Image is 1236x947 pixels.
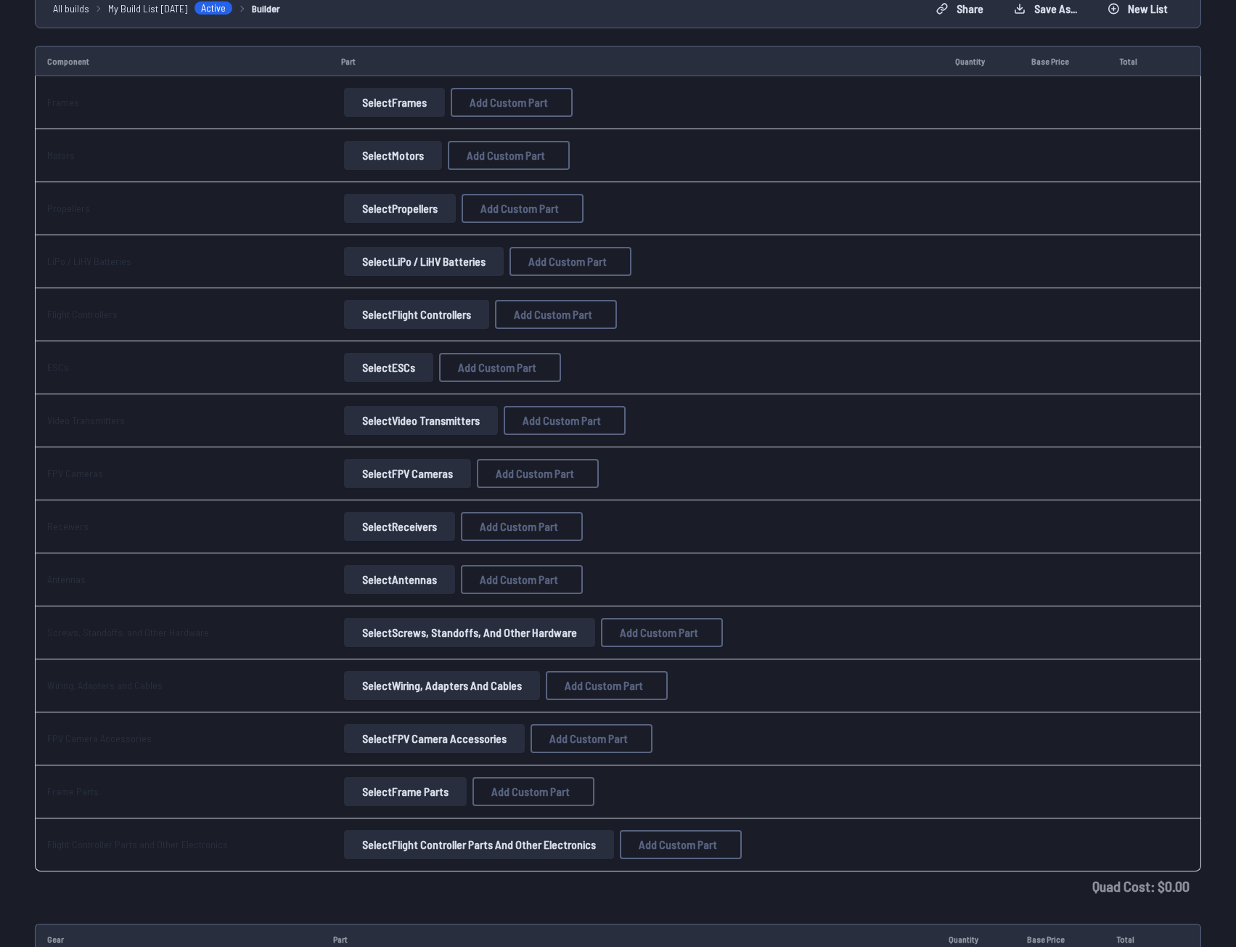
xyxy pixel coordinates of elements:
span: Active [194,1,233,15]
a: Video Transmitters [47,414,125,426]
a: All builds [53,1,89,16]
a: FPV Cameras [47,467,103,479]
button: SelectLiPo / LiHV Batteries [344,247,504,276]
button: SelectWiring, Adapters and Cables [344,671,540,700]
span: Add Custom Part [458,362,536,373]
a: Frames [47,96,79,108]
button: SelectESCs [344,353,433,382]
button: SelectAntennas [344,565,455,594]
button: Add Custom Part [620,830,742,859]
a: FPV Camera Accessories [47,732,152,744]
button: SelectFPV Camera Accessories [344,724,525,753]
button: Add Custom Part [495,300,617,329]
a: SelectFrame Parts [341,777,470,806]
button: Add Custom Part [461,565,583,594]
td: Base Price [1020,46,1108,76]
a: SelectWiring, Adapters and Cables [341,671,543,700]
a: SelectLiPo / LiHV Batteries [341,247,507,276]
a: SelectReceivers [341,512,458,541]
button: SelectFPV Cameras [344,459,471,488]
td: Part [330,46,944,76]
span: Add Custom Part [491,786,570,797]
a: SelectFlight Controller Parts and Other Electronics [341,830,617,859]
button: Add Custom Part [472,777,594,806]
span: Add Custom Part [528,256,607,267]
a: Wiring, Adapters and Cables [47,679,163,691]
span: Add Custom Part [480,574,558,585]
a: Antennas [47,573,86,585]
a: Propellers [47,202,90,214]
a: ESCs [47,361,69,373]
span: Add Custom Part [467,150,545,161]
a: SelectFPV Cameras [341,459,474,488]
button: Add Custom Part [504,406,626,435]
td: Quantity [944,46,1020,76]
button: Add Custom Part [448,141,570,170]
a: Flight Controllers [47,308,118,320]
span: Add Custom Part [620,627,698,638]
button: SelectVideo Transmitters [344,406,498,435]
a: SelectESCs [341,353,436,382]
button: SelectFrame Parts [344,777,467,806]
td: Quad Cost: $ 0.00 [35,871,1201,901]
a: Screws, Standoffs, and Other Hardware [47,626,209,638]
a: SelectVideo Transmitters [341,406,501,435]
button: SelectFlight Controller Parts and Other Electronics [344,830,614,859]
span: Add Custom Part [480,203,559,214]
button: Add Custom Part [451,88,573,117]
td: Total [1108,46,1167,76]
button: SelectFlight Controllers [344,300,489,329]
button: SelectScrews, Standoffs, and Other Hardware [344,618,595,647]
a: SelectScrews, Standoffs, and Other Hardware [341,618,598,647]
a: SelectFlight Controllers [341,300,492,329]
span: Add Custom Part [514,309,592,320]
span: Add Custom Part [565,680,643,691]
span: Add Custom Part [523,415,601,426]
span: Add Custom Part [496,468,574,479]
button: Add Custom Part [601,618,723,647]
a: My Build List [DATE]Active [108,1,233,16]
a: SelectMotors [341,141,445,170]
a: SelectFrames [341,88,448,117]
a: Motors [47,149,75,161]
button: SelectFrames [344,88,445,117]
button: SelectReceivers [344,512,455,541]
span: Add Custom Part [639,839,717,850]
button: Add Custom Part [461,512,583,541]
a: Flight Controller Parts and Other Electronics [47,838,228,850]
button: Add Custom Part [462,194,584,223]
a: SelectFPV Camera Accessories [341,724,528,753]
button: Add Custom Part [509,247,631,276]
button: Add Custom Part [546,671,668,700]
a: SelectAntennas [341,565,458,594]
span: Add Custom Part [480,521,558,532]
a: Frame Parts [47,785,99,797]
a: Receivers [47,520,89,532]
span: My Build List [DATE] [108,1,188,16]
a: SelectPropellers [341,194,459,223]
a: LiPo / LiHV Batteries [47,255,131,267]
span: Add Custom Part [549,733,628,744]
button: SelectPropellers [344,194,456,223]
button: Add Custom Part [531,724,652,753]
button: Add Custom Part [439,353,561,382]
button: SelectMotors [344,141,442,170]
a: Builder [252,1,280,16]
td: Component [35,46,330,76]
button: Add Custom Part [477,459,599,488]
span: Add Custom Part [470,97,548,108]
